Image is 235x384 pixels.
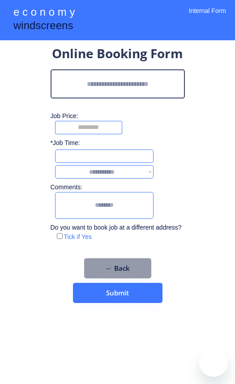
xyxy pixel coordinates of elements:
label: Tick if Yes [64,233,92,240]
div: Do you want to book job at a different address? [51,223,188,232]
button: ← Back [84,258,151,278]
div: *Job Time: [51,139,85,148]
div: Job Price: [51,112,194,121]
div: Online Booking Form [52,45,183,65]
button: Submit [73,283,162,303]
div: windscreens [13,18,73,35]
div: Internal Form [189,7,226,27]
div: Comments: [51,183,85,192]
div: e c o n o m y [13,4,75,21]
iframe: Button to launch messaging window [199,348,228,377]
